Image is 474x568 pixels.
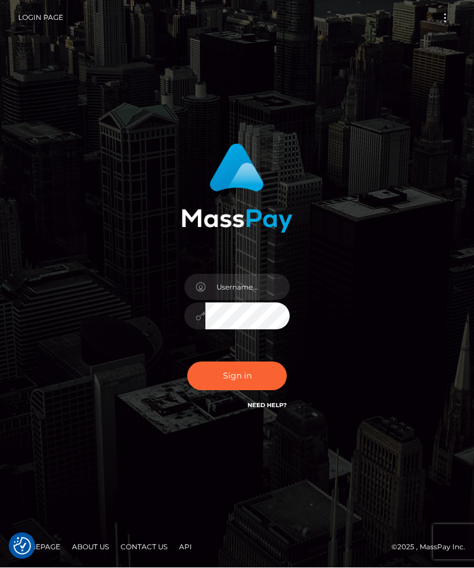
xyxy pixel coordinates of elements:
[434,11,456,26] button: Toggle navigation
[18,6,63,30] a: Login Page
[187,362,287,391] button: Sign in
[67,538,114,556] a: About Us
[205,274,290,301] input: Username...
[9,541,465,554] div: © 2025 , MassPay Inc.
[181,144,293,233] img: MassPay Login
[174,538,197,556] a: API
[13,538,31,555] button: Consent Preferences
[248,402,287,409] a: Need Help?
[13,538,31,555] img: Revisit consent button
[13,538,65,556] a: Homepage
[116,538,172,556] a: Contact Us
